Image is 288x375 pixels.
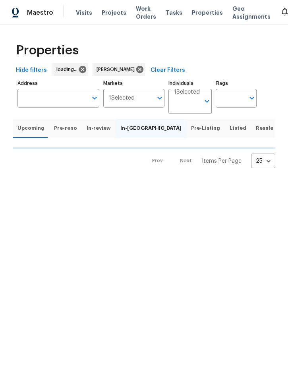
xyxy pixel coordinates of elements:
[52,63,88,76] div: loading...
[27,9,53,17] span: Maestro
[102,9,126,17] span: Projects
[246,92,257,104] button: Open
[230,124,246,133] span: Listed
[16,65,47,75] span: Hide filters
[136,5,156,21] span: Work Orders
[17,124,44,133] span: Upcoming
[16,46,79,54] span: Properties
[109,95,135,102] span: 1 Selected
[13,63,50,78] button: Hide filters
[168,81,212,86] label: Individuals
[54,124,77,133] span: Pre-reno
[87,124,111,133] span: In-review
[89,92,100,104] button: Open
[154,92,165,104] button: Open
[147,63,188,78] button: Clear Filters
[216,81,257,86] label: Flags
[103,81,164,86] label: Markets
[76,9,92,17] span: Visits
[202,157,242,165] p: Items Per Page
[120,124,182,133] span: In-[GEOGRAPHIC_DATA]
[256,124,273,133] span: Resale
[56,65,81,73] span: loading...
[97,65,138,73] span: [PERSON_NAME]
[251,151,275,171] div: 25
[17,81,99,86] label: Address
[145,154,275,168] nav: Pagination Navigation
[201,96,213,107] button: Open
[192,9,223,17] span: Properties
[232,5,271,21] span: Geo Assignments
[93,63,145,76] div: [PERSON_NAME]
[166,10,182,15] span: Tasks
[191,124,220,133] span: Pre-Listing
[174,89,200,96] span: 1 Selected
[151,65,185,75] span: Clear Filters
